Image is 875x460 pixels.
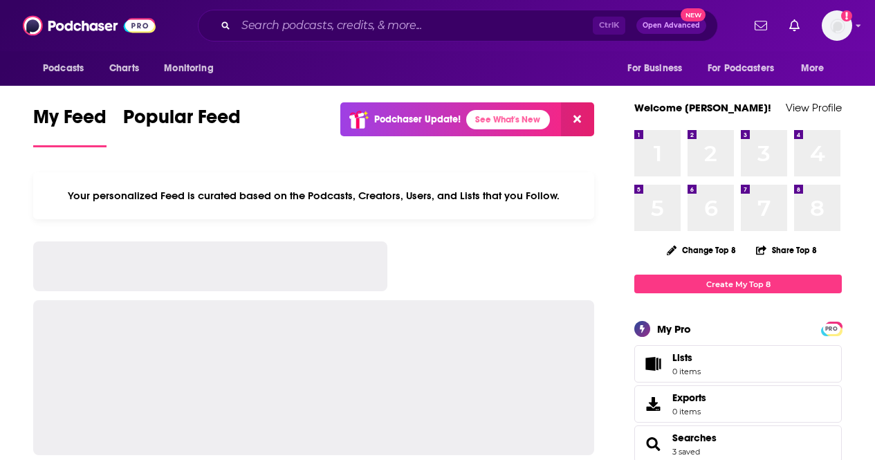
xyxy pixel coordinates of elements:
button: open menu [618,55,699,82]
span: Exports [639,394,667,414]
span: Lists [672,351,692,364]
div: Your personalized Feed is curated based on the Podcasts, Creators, Users, and Lists that you Follow. [33,172,594,219]
span: Ctrl K [593,17,625,35]
input: Search podcasts, credits, & more... [236,15,593,37]
button: open menu [699,55,794,82]
span: Lists [672,351,701,364]
button: Open AdvancedNew [636,17,706,34]
a: Charts [100,55,147,82]
button: Show profile menu [822,10,852,41]
span: For Business [627,59,682,78]
a: Show notifications dropdown [784,14,805,37]
span: Podcasts [43,59,84,78]
span: PRO [823,324,840,334]
span: More [801,59,825,78]
span: Exports [672,392,706,404]
span: Charts [109,59,139,78]
button: open menu [791,55,842,82]
span: Logged in as ClarissaGuerrero [822,10,852,41]
a: View Profile [786,101,842,114]
span: 0 items [672,407,706,416]
a: See What's New [466,110,550,129]
a: Searches [672,432,717,444]
span: 0 items [672,367,701,376]
span: Lists [639,354,667,374]
a: Lists [634,345,842,383]
div: Search podcasts, credits, & more... [198,10,718,42]
svg: Add a profile image [841,10,852,21]
span: New [681,8,706,21]
button: open menu [154,55,231,82]
span: Open Advanced [643,22,700,29]
button: open menu [33,55,102,82]
a: My Feed [33,105,107,147]
a: Create My Top 8 [634,275,842,293]
button: Change Top 8 [658,241,744,259]
span: Popular Feed [123,105,241,137]
span: For Podcasters [708,59,774,78]
a: Show notifications dropdown [749,14,773,37]
a: PRO [823,323,840,333]
span: My Feed [33,105,107,137]
button: Share Top 8 [755,237,818,264]
a: Searches [639,434,667,454]
img: Podchaser - Follow, Share and Rate Podcasts [23,12,156,39]
a: Exports [634,385,842,423]
a: Popular Feed [123,105,241,147]
div: My Pro [657,322,691,335]
a: 3 saved [672,447,700,457]
span: Monitoring [164,59,213,78]
img: User Profile [822,10,852,41]
a: Welcome [PERSON_NAME]! [634,101,771,114]
p: Podchaser Update! [374,113,461,125]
